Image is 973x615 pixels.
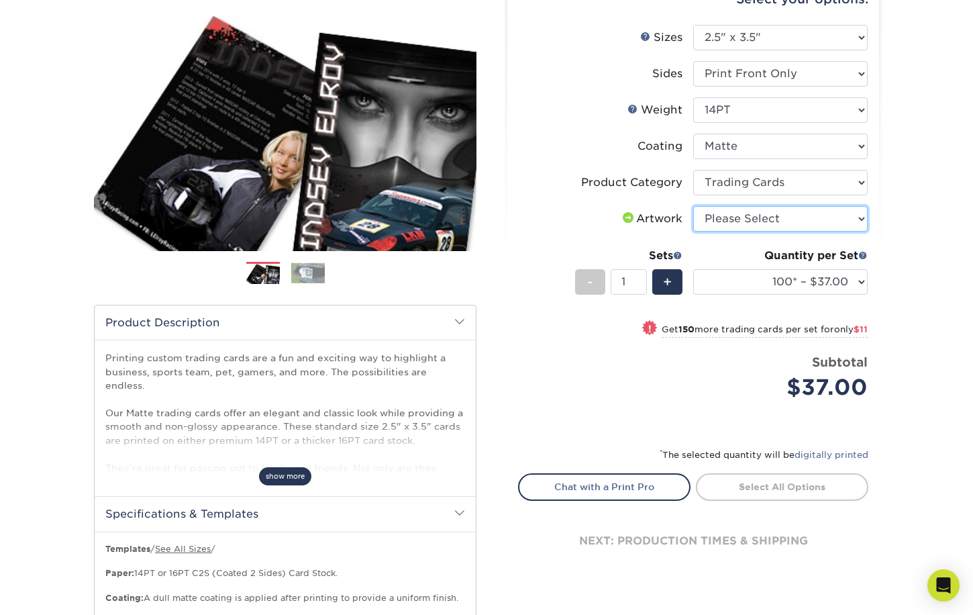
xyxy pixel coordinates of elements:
[105,351,465,529] p: Printing custom trading cards are a fun and exciting way to highlight a business, sports team, pe...
[812,354,868,369] strong: Subtotal
[648,322,652,336] span: !
[95,496,476,531] h2: Specifications & Templates
[575,248,682,264] div: Sets
[640,30,682,46] div: Sizes
[854,324,868,334] span: $11
[662,324,868,338] small: Get more trading cards per set for
[703,371,868,404] div: $37.00
[581,175,682,191] div: Product Category
[518,473,690,500] a: Chat with a Print Pro
[693,248,868,264] div: Quantity per Set
[587,272,593,292] span: -
[663,272,672,292] span: +
[834,324,868,334] span: only
[95,305,476,340] h2: Product Description
[105,544,150,554] b: Templates
[795,450,868,460] a: digitally printed
[637,138,682,154] div: Coating
[652,66,682,82] div: Sides
[291,263,325,283] img: Trading Cards 02
[696,473,868,500] a: Select All Options
[927,569,960,602] div: Open Intercom Messenger
[105,568,134,578] strong: Paper:
[246,263,280,286] img: Trading Cards 01
[105,593,144,603] strong: Coating:
[518,501,868,581] div: next: production times & shipping
[94,1,476,266] img: Matte 01
[678,324,695,334] strong: 150
[155,544,211,554] a: See All Sizes
[660,450,868,460] small: The selected quantity will be
[259,467,311,485] span: show more
[620,211,682,227] div: Artwork
[627,102,682,118] div: Weight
